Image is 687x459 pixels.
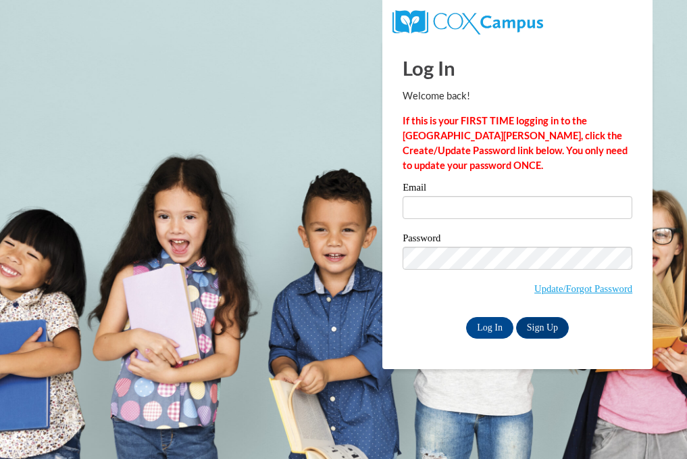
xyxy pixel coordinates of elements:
input: Log In [466,317,513,339]
img: COX Campus [392,10,543,34]
label: Password [403,233,632,247]
p: Welcome back! [403,89,632,103]
a: Sign Up [516,317,569,339]
label: Email [403,183,632,196]
a: COX Campus [392,16,543,27]
a: Update/Forgot Password [534,283,632,294]
strong: If this is your FIRST TIME logging in to the [GEOGRAPHIC_DATA][PERSON_NAME], click the Create/Upd... [403,115,628,171]
h1: Log In [403,54,632,82]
